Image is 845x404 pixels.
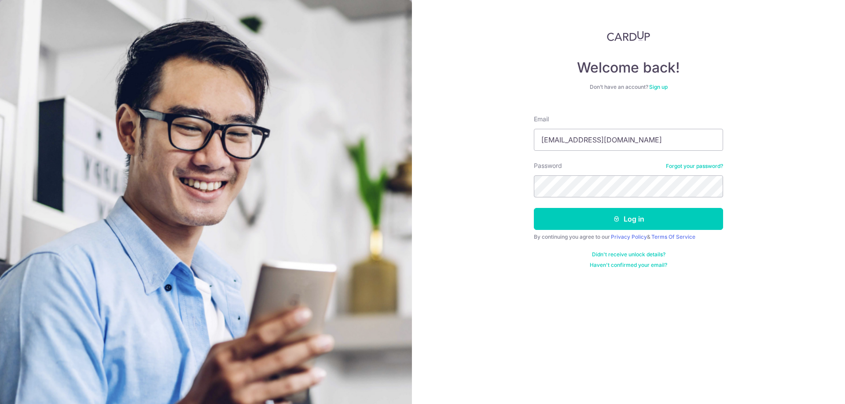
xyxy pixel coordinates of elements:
button: Log in [534,208,723,230]
label: Email [534,115,549,124]
div: By continuing you agree to our & [534,233,723,240]
img: CardUp Logo [607,31,650,41]
a: Privacy Policy [611,233,647,240]
label: Password [534,161,562,170]
a: Sign up [649,84,668,90]
div: Don’t have an account? [534,84,723,91]
h4: Welcome back! [534,59,723,76]
a: Forgot your password? [666,163,723,170]
a: Haven't confirmed your email? [590,262,667,269]
a: Terms Of Service [651,233,695,240]
input: Enter your Email [534,129,723,151]
a: Didn't receive unlock details? [592,251,665,258]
